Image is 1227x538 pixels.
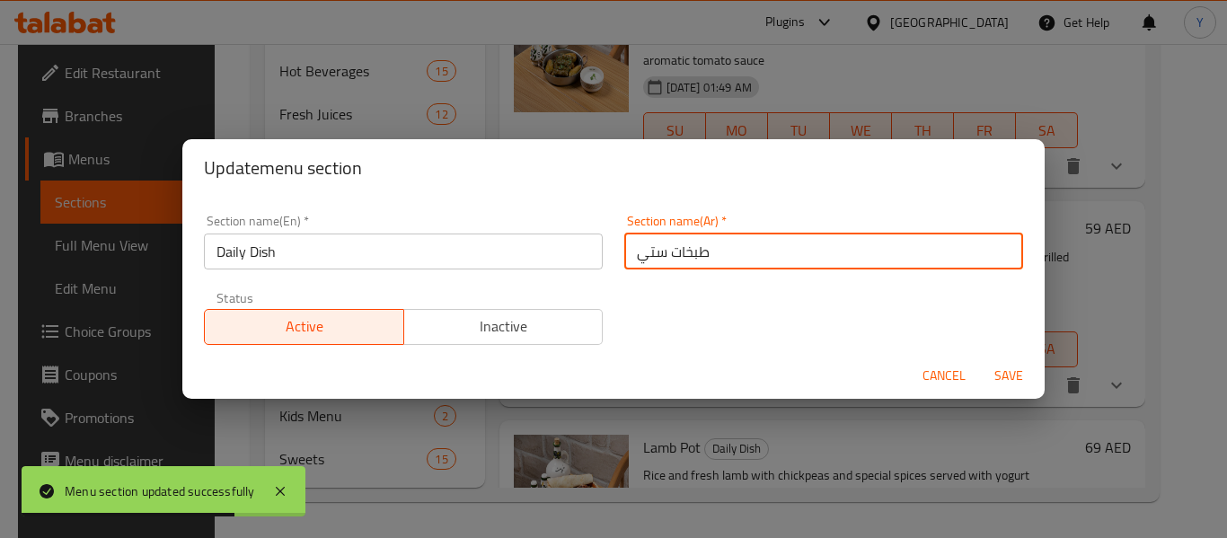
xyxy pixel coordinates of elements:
input: Please enter section name(ar) [624,234,1023,269]
button: Save [980,359,1037,392]
span: Inactive [411,313,596,340]
span: Save [987,365,1030,387]
button: Active [204,309,404,345]
input: Please enter section name(en) [204,234,603,269]
button: Cancel [915,359,973,392]
span: Active [212,313,397,340]
div: Menu section updated successfully [65,481,255,501]
h2: Update menu section [204,154,1023,182]
span: Cancel [922,365,966,387]
button: Inactive [403,309,604,345]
